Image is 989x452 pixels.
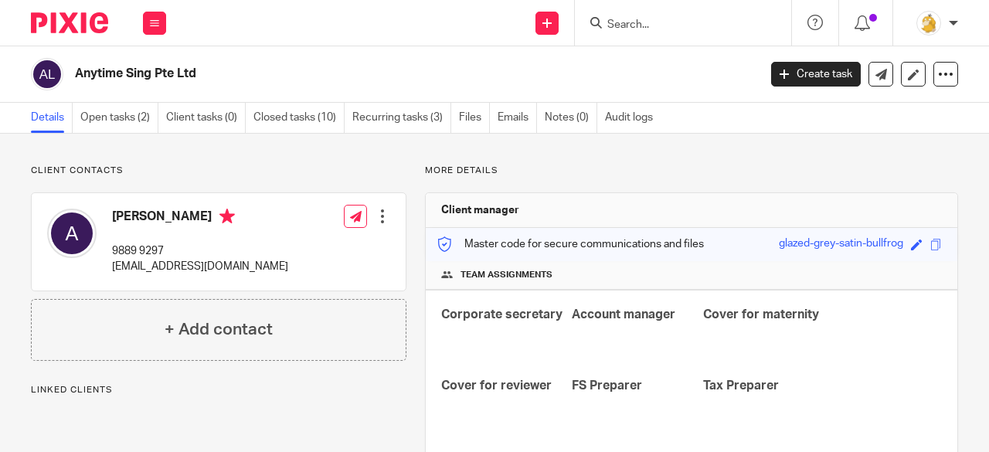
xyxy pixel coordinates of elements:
span: Cover for maternity [703,308,819,321]
img: svg%3E [31,58,63,90]
h3: Client manager [441,202,519,218]
a: Audit logs [605,103,661,133]
a: Closed tasks (10) [253,103,345,133]
a: Notes (0) [545,103,597,133]
span: Account manager [572,308,675,321]
h2: Anytime Sing Pte Ltd [75,66,613,82]
input: Search [606,19,745,32]
p: Linked clients [31,384,406,396]
span: Team assignments [461,269,552,281]
span: Corporate secretary [441,308,562,321]
a: Recurring tasks (3) [352,103,451,133]
a: Edit client [901,62,926,87]
h4: + Add contact [165,318,273,342]
span: FS Preparer [572,379,642,392]
img: svg%3E [47,209,97,258]
p: More details [425,165,958,177]
span: Copy to clipboard [930,239,942,250]
img: MicrosoftTeams-image.png [916,11,941,36]
img: Pixie [31,12,108,33]
p: [EMAIL_ADDRESS][DOMAIN_NAME] [112,259,288,274]
a: Client tasks (0) [166,103,246,133]
span: Tax Preparer [703,379,779,392]
h4: [PERSON_NAME] [112,209,288,228]
div: glazed-grey-satin-bullfrog [779,236,903,253]
span: Cover for reviewer [441,379,552,392]
i: Primary [219,209,235,224]
a: Files [459,103,490,133]
a: Create task [771,62,861,87]
p: 9889 9297 [112,243,288,259]
a: Send new email [868,62,893,87]
a: Details [31,103,73,133]
a: Open tasks (2) [80,103,158,133]
p: Client contacts [31,165,406,177]
span: Edit code [911,239,923,250]
p: Master code for secure communications and files [437,236,704,252]
a: Emails [498,103,537,133]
